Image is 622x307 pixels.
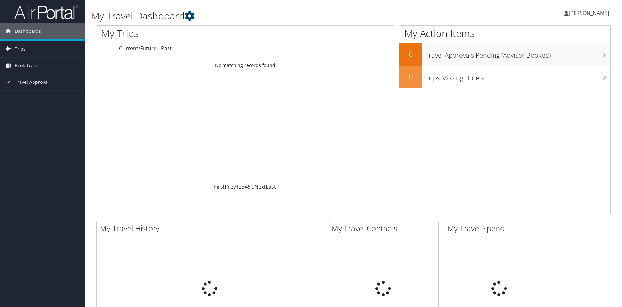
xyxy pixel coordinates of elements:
[91,9,441,23] h1: My Travel Dashboard
[426,47,610,60] h3: Travel Approvals Pending (Advisor Booked)
[119,45,156,52] a: Current/Future
[15,41,26,57] span: Trips
[399,66,610,88] a: 0Trips Missing Hotels
[399,71,422,82] h2: 0
[399,48,422,59] h2: 0
[447,223,554,234] h2: My Travel Spend
[399,43,610,66] a: 0Travel Approvals Pending (Advisor Booked)
[250,183,254,190] span: …
[15,74,49,90] span: Travel Approval
[426,70,610,83] h3: Trips Missing Hotels
[331,223,438,234] h2: My Travel Contacts
[214,183,225,190] a: First
[14,4,79,19] img: airportal-logo.png
[266,183,276,190] a: Last
[245,183,248,190] a: 4
[15,58,40,74] span: Book Travel
[15,23,41,39] span: Dashboards
[100,223,322,234] h2: My Travel History
[161,45,172,52] a: Past
[399,27,610,40] h1: My Action Items
[101,27,265,40] h1: My Trips
[236,183,239,190] a: 1
[225,183,236,190] a: Prev
[564,3,615,23] a: [PERSON_NAME]
[569,9,609,17] span: [PERSON_NAME]
[248,183,250,190] a: 5
[254,183,266,190] a: Next
[242,183,245,190] a: 3
[96,59,394,71] td: No matching records found
[239,183,242,190] a: 2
